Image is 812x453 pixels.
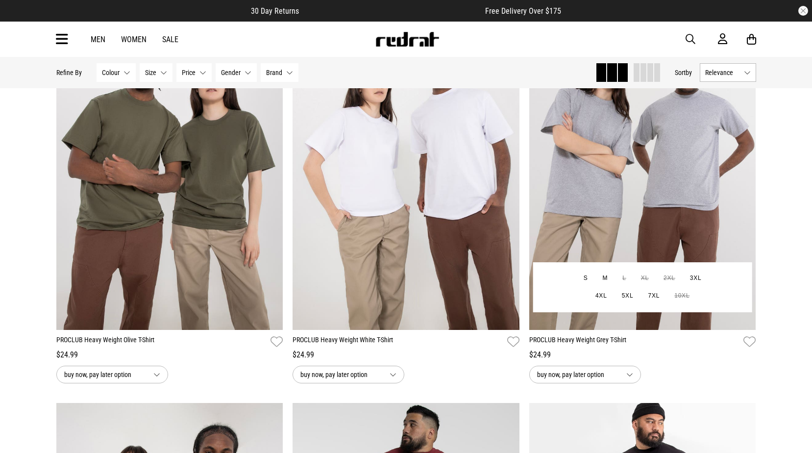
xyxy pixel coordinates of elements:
[91,35,105,44] a: Men
[140,63,172,82] button: Size
[529,349,756,361] div: $24.99
[121,35,147,44] a: Women
[640,287,667,305] button: 7XL
[182,69,196,76] span: Price
[700,63,756,82] button: Relevance
[216,63,257,82] button: Gender
[634,270,656,287] button: XL
[375,32,440,47] img: Redrat logo
[683,270,709,287] button: 3XL
[485,6,561,16] span: Free Delivery Over $175
[293,12,519,330] img: Proclub Heavy Weight White T-shirt in White
[615,287,641,305] button: 5XL
[615,270,633,287] button: L
[266,69,282,76] span: Brand
[162,35,178,44] a: Sale
[656,270,683,287] button: 2XL
[293,366,404,383] button: buy now, pay later option
[56,12,283,330] img: Proclub Heavy Weight Olive T-shirt in Green
[537,369,618,380] span: buy now, pay later option
[261,63,298,82] button: Brand
[102,69,120,76] span: Colour
[56,366,168,383] button: buy now, pay later option
[667,287,697,305] button: 10XL
[293,335,503,349] a: PROCLUB Heavy Weight White T-Shirt
[588,287,615,305] button: 4XL
[686,69,692,76] span: by
[176,63,212,82] button: Price
[251,6,299,16] span: 30 Day Returns
[705,69,740,76] span: Relevance
[300,369,382,380] span: buy now, pay later option
[576,270,595,287] button: S
[319,6,466,16] iframe: Customer reviews powered by Trustpilot
[293,349,519,361] div: $24.99
[221,69,241,76] span: Gender
[595,270,615,287] button: M
[529,12,756,330] img: Proclub Heavy Weight Grey T-shirt in Grey
[56,335,267,349] a: PROCLUB Heavy Weight Olive T-Shirt
[675,67,692,78] button: Sortby
[145,69,156,76] span: Size
[97,63,136,82] button: Colour
[529,335,740,349] a: PROCLUB Heavy Weight Grey T-Shirt
[529,366,641,383] button: buy now, pay later option
[56,349,283,361] div: $24.99
[64,369,146,380] span: buy now, pay later option
[56,69,82,76] p: Refine By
